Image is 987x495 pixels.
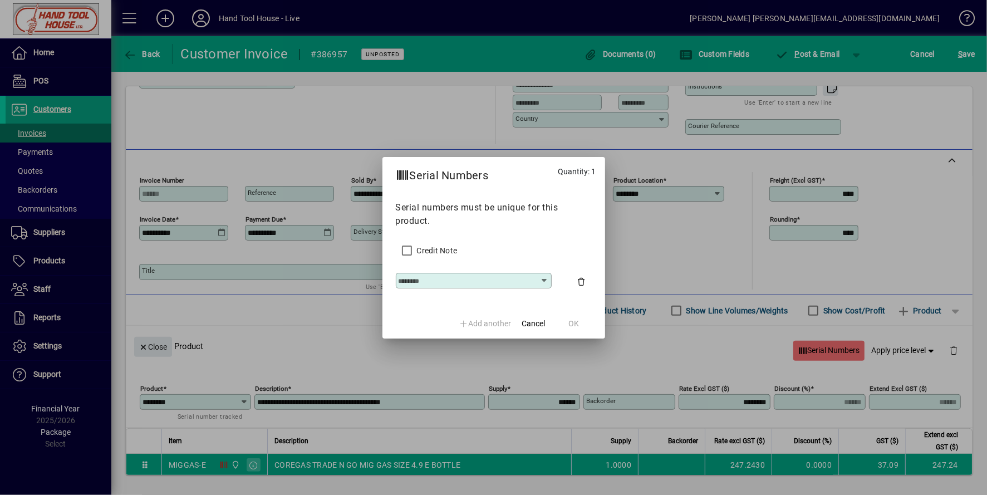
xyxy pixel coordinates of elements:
h2: Serial Numbers [382,157,502,189]
p: Serial numbers must be unique for this product. [396,201,592,228]
div: Quantity: 1 [549,157,605,190]
button: Cancel [516,314,552,334]
label: Credit Note [415,245,458,256]
span: Cancel [522,318,546,330]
